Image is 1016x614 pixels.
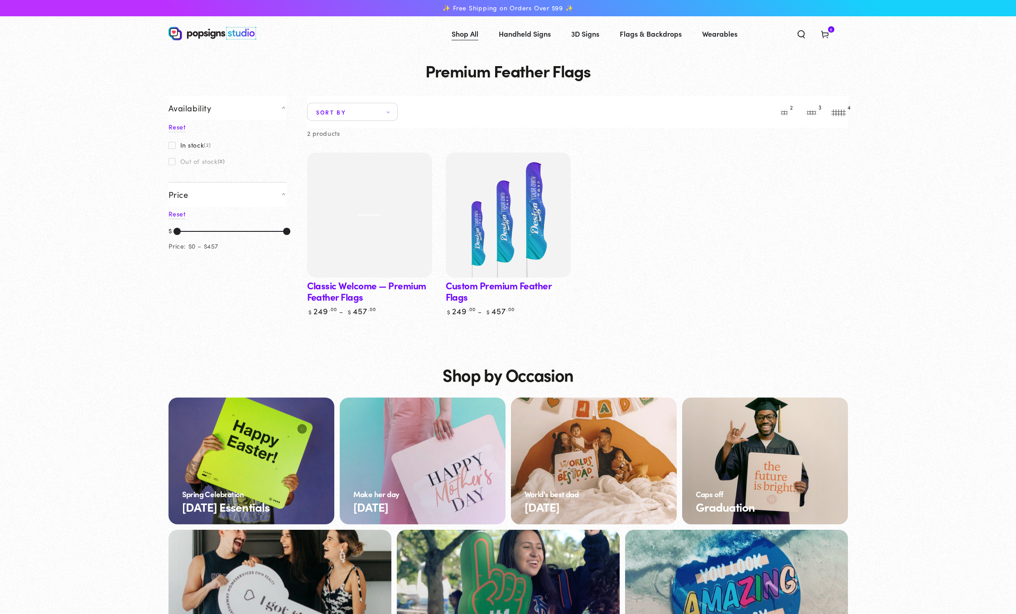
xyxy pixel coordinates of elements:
[790,24,813,43] summary: Search our site
[702,27,737,40] span: Wearables
[307,128,340,139] p: 2 products
[169,189,188,200] span: Price
[446,153,571,278] a: Custom Premium Feather FlagsCustom Premium Feather Flags
[169,182,287,206] summary: Price
[169,122,186,132] a: Reset
[307,153,432,278] a: Classic Welcome — Premium Feather FlagsClassic Welcome — Premium Feather Flags
[169,225,172,238] div: $
[169,209,186,219] a: Reset
[169,27,256,40] img: Popsigns Studio
[169,240,219,252] div: Price: $0 – $457
[695,22,744,46] a: Wearables
[169,96,287,120] summary: Availability
[169,141,211,149] label: In stock
[169,103,212,113] span: Availability
[803,103,821,121] button: 3
[452,27,478,40] span: Shop All
[775,103,794,121] button: 2
[218,158,225,164] span: (0)
[169,158,225,165] label: Out of stock
[571,27,599,40] span: 3D Signs
[443,4,573,12] span: ✨ Free Shipping on Orders Over $99 ✨
[445,22,485,46] a: Shop All
[830,26,833,33] span: 6
[169,62,848,80] h1: Premium Feather Flags
[204,142,211,148] span: (2)
[499,27,551,40] span: Handheld Signs
[443,365,573,384] h2: Shop by Occasion
[613,22,689,46] a: Flags & Backdrops
[620,27,682,40] span: Flags & Backdrops
[564,22,606,46] a: 3D Signs
[307,103,398,121] summary: Sort by
[492,22,558,46] a: Handheld Signs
